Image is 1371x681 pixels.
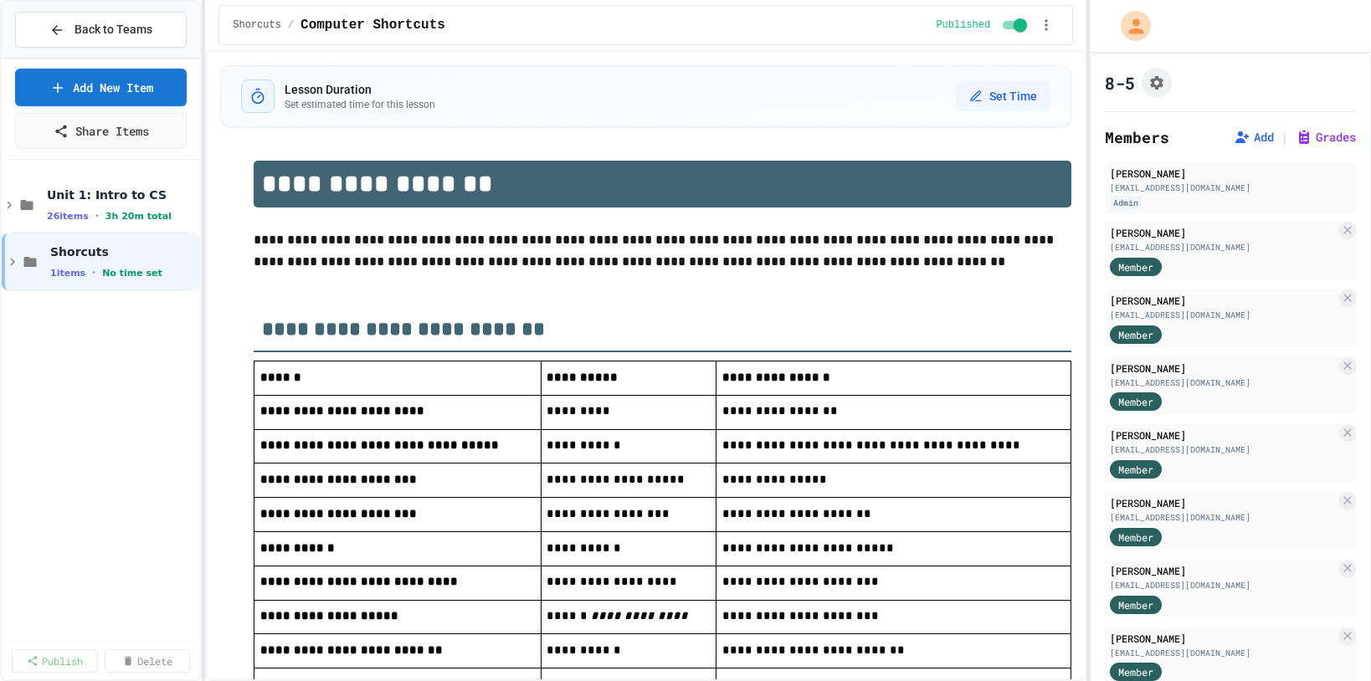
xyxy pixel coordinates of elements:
[1110,293,1336,308] div: [PERSON_NAME]
[1118,327,1153,342] span: Member
[1110,309,1336,321] div: [EMAIL_ADDRESS][DOMAIN_NAME]
[1118,597,1153,612] span: Member
[1110,495,1336,510] div: [PERSON_NAME]
[1110,579,1336,591] div: [EMAIL_ADDRESS][DOMAIN_NAME]
[1110,196,1142,210] div: Admin
[233,18,281,32] span: Shorcuts
[1110,631,1336,646] div: [PERSON_NAME]
[1118,259,1153,274] span: Member
[92,266,95,279] span: •
[1118,462,1153,477] span: Member
[15,113,187,149] a: Share Items
[956,81,1050,111] button: Set Time
[300,15,445,35] span: Computer Shortcuts
[288,18,294,32] span: /
[102,268,162,279] span: No time set
[1118,394,1153,409] span: Member
[1110,511,1336,524] div: [EMAIL_ADDRESS][DOMAIN_NAME]
[1232,541,1354,612] iframe: chat widget
[1105,71,1135,95] h1: 8-5
[1105,125,1169,149] h2: Members
[285,81,435,98] h3: Lesson Duration
[1301,614,1354,664] iframe: chat widget
[1110,361,1336,376] div: [PERSON_NAME]
[1110,443,1336,456] div: [EMAIL_ADDRESS][DOMAIN_NAME]
[1110,376,1336,389] div: [EMAIL_ADDRESS][DOMAIN_NAME]
[1118,664,1153,679] span: Member
[105,649,191,673] a: Delete
[47,211,89,222] span: 26 items
[105,211,172,222] span: 3h 20m total
[1110,647,1336,659] div: [EMAIL_ADDRESS][DOMAIN_NAME]
[1296,129,1356,146] button: Grades
[74,21,152,38] span: Back to Teams
[95,209,99,223] span: •
[50,244,197,259] span: Shorcuts
[1118,530,1153,545] span: Member
[1103,7,1155,45] div: My Account
[1110,182,1351,194] div: [EMAIL_ADDRESS][DOMAIN_NAME]
[15,12,187,48] button: Back to Teams
[1110,563,1336,578] div: [PERSON_NAME]
[936,15,1030,35] div: Content is published and visible to students
[50,268,85,279] span: 1 items
[47,187,197,202] span: Unit 1: Intro to CS
[936,18,990,32] span: Published
[1110,166,1351,181] div: [PERSON_NAME]
[285,98,435,111] p: Set estimated time for this lesson
[1110,225,1336,240] div: [PERSON_NAME]
[1142,68,1172,98] button: Assignment Settings
[15,69,187,106] a: Add New Item
[1234,129,1274,146] button: Add
[1110,241,1336,253] div: [EMAIL_ADDRESS][DOMAIN_NAME]
[1281,127,1289,147] span: |
[1110,428,1336,443] div: [PERSON_NAME]
[12,649,98,673] a: Publish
